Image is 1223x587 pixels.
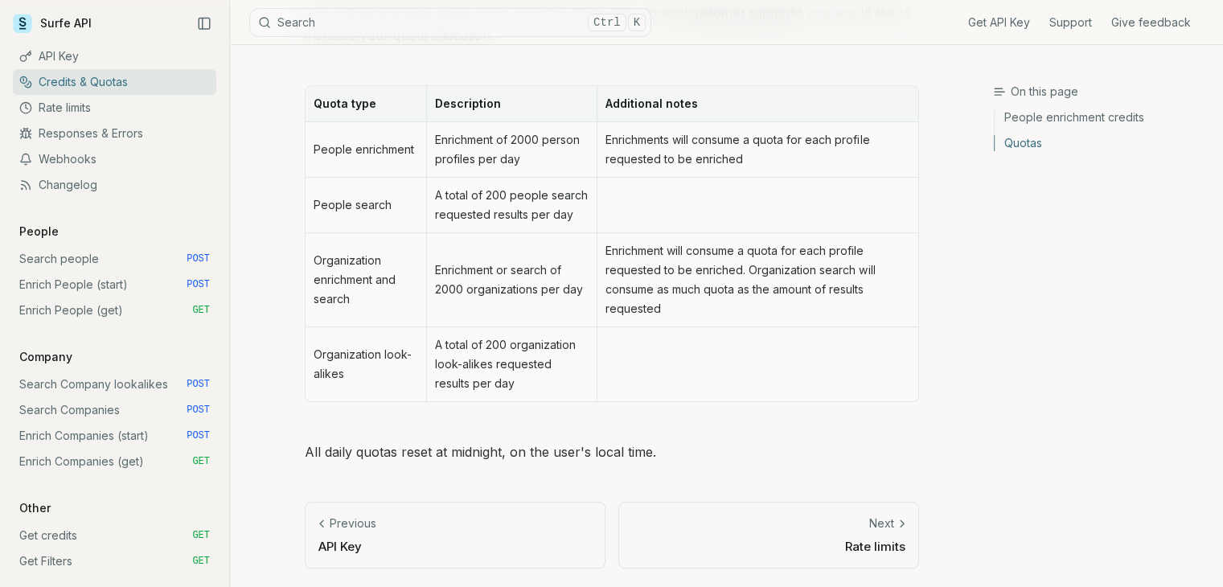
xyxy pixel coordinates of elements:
[13,500,57,516] p: Other
[618,502,919,569] a: NextRate limits
[995,130,1210,151] a: Quotas
[13,548,216,574] a: Get Filters GET
[13,397,216,423] a: Search Companies POST
[187,378,210,391] span: POST
[13,523,216,548] a: Get credits GET
[13,95,216,121] a: Rate limits
[13,146,216,172] a: Webhooks
[192,555,210,568] span: GET
[13,349,79,365] p: Company
[306,327,427,401] td: Organization look-alikes
[869,515,894,532] p: Next
[318,538,592,555] p: API Key
[13,272,216,298] a: Enrich People (start) POST
[426,178,597,233] td: A total of 200 people search requested results per day
[632,538,905,555] p: Rate limits
[13,43,216,69] a: API Key
[192,455,210,468] span: GET
[249,8,651,37] button: SearchCtrlK
[13,371,216,397] a: Search Company lookalikes POST
[426,122,597,178] td: Enrichment of 2000 person profiles per day
[305,502,605,569] a: PreviousAPI Key
[1049,14,1092,31] a: Support
[192,11,216,35] button: Collapse Sidebar
[597,122,917,178] td: Enrichments will consume a quota for each profile requested to be enriched
[13,69,216,95] a: Credits & Quotas
[13,423,216,449] a: Enrich Companies (start) POST
[13,121,216,146] a: Responses & Errors
[597,233,917,327] td: Enrichment will consume a quota for each profile requested to be enriched. Organization search wi...
[13,449,216,474] a: Enrich Companies (get) GET
[588,14,626,31] kbd: Ctrl
[192,529,210,542] span: GET
[426,327,597,401] td: A total of 200 organization look-alikes requested results per day
[13,11,92,35] a: Surfe API
[995,109,1210,130] a: People enrichment credits
[968,14,1030,31] a: Get API Key
[187,429,210,442] span: POST
[306,122,427,178] td: People enrichment
[1111,14,1191,31] a: Give feedback
[187,404,210,417] span: POST
[330,515,376,532] p: Previous
[993,84,1210,100] h3: On this page
[187,278,210,291] span: POST
[306,233,427,327] td: Organization enrichment and search
[306,178,427,233] td: People search
[187,252,210,265] span: POST
[306,86,427,122] th: Quota type
[13,298,216,323] a: Enrich People (get) GET
[13,246,216,272] a: Search people POST
[426,233,597,327] td: Enrichment or search of 2000 organizations per day
[192,304,210,317] span: GET
[13,172,216,198] a: Changelog
[597,86,917,122] th: Additional notes
[628,14,646,31] kbd: K
[13,224,65,240] p: People
[305,441,919,463] p: All daily quotas reset at midnight, on the user's local time.
[426,86,597,122] th: Description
